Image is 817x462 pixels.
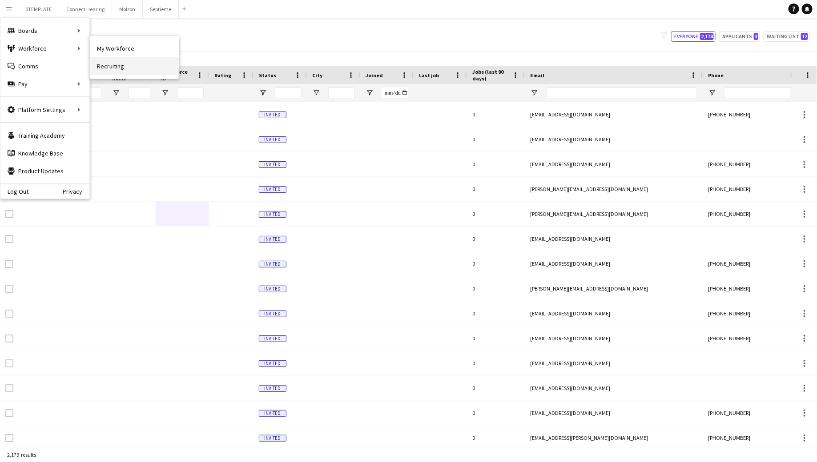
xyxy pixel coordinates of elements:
span: Invited [259,360,286,367]
input: Row Selection is disabled for this row (unchecked) [5,260,13,268]
button: Connect Hearing [59,0,112,18]
span: Status [259,72,276,79]
span: Invited [259,311,286,317]
div: [EMAIL_ADDRESS][DOMAIN_NAME] [525,251,703,276]
div: 0 [467,177,525,201]
div: 0 [467,127,525,151]
div: 0 [467,102,525,127]
span: 2,178 [700,33,714,40]
span: Last job [419,72,439,79]
span: Invited [259,186,286,193]
div: Workforce [0,40,89,57]
div: [PHONE_NUMBER] [703,276,817,301]
a: Recruiting [90,57,179,75]
input: Phone Filter Input [724,88,811,98]
button: Open Filter Menu [259,89,267,97]
div: [PERSON_NAME][EMAIL_ADDRESS][DOMAIN_NAME] [525,202,703,226]
div: [EMAIL_ADDRESS][DOMAIN_NAME] [525,227,703,251]
div: [EMAIL_ADDRESS][DOMAIN_NAME] [525,301,703,326]
button: Open Filter Menu [530,89,538,97]
input: Row Selection is disabled for this row (unchecked) [5,210,13,218]
a: Log Out [0,188,28,195]
span: 12 [801,33,808,40]
div: 0 [467,401,525,425]
span: Invited [259,136,286,143]
input: City Filter Input [328,88,355,98]
input: Row Selection is disabled for this row (unchecked) [5,384,13,392]
button: Open Filter Menu [161,89,169,97]
button: Septieme [143,0,179,18]
div: Boards [0,22,89,40]
div: 0 [467,251,525,276]
input: Status Filter Input [275,88,302,98]
span: Rating [214,72,231,79]
input: Workforce ID Filter Input [177,88,204,98]
div: Platform Settings [0,101,89,119]
a: Knowledge Base [0,144,89,162]
div: 0 [467,301,525,326]
input: Joined Filter Input [382,88,408,98]
span: Joined [366,72,383,79]
div: [PHONE_NUMBER] [703,401,817,425]
input: Last Name Filter Input [128,88,150,98]
div: [PERSON_NAME][EMAIL_ADDRESS][DOMAIN_NAME] [525,276,703,301]
span: Invited [259,385,286,392]
span: Invited [259,236,286,243]
button: Open Filter Menu [708,89,716,97]
button: 0TEMPLATE [18,0,59,18]
span: Phone [708,72,724,79]
div: [PHONE_NUMBER] [703,177,817,201]
div: [EMAIL_ADDRESS][DOMAIN_NAME] [525,376,703,400]
div: [EMAIL_ADDRESS][DOMAIN_NAME] [525,326,703,350]
span: Email [530,72,544,79]
input: Row Selection is disabled for this row (unchecked) [5,235,13,243]
button: Molson [112,0,143,18]
button: Waiting list12 [764,31,810,42]
div: [PHONE_NUMBER] [703,152,817,176]
span: Invited [259,161,286,168]
div: 0 [467,326,525,350]
a: Comms [0,57,89,75]
span: Invited [259,211,286,218]
div: [EMAIL_ADDRESS][DOMAIN_NAME] [525,152,703,176]
input: Row Selection is disabled for this row (unchecked) [5,310,13,318]
input: Row Selection is disabled for this row (unchecked) [5,335,13,343]
div: [PHONE_NUMBER] [703,301,817,326]
button: Open Filter Menu [312,89,320,97]
div: [PHONE_NUMBER] [703,326,817,350]
button: Open Filter Menu [112,89,120,97]
span: Invited [259,112,286,118]
div: 0 [467,351,525,375]
div: [PERSON_NAME][EMAIL_ADDRESS][DOMAIN_NAME] [525,177,703,201]
input: Row Selection is disabled for this row (unchecked) [5,434,13,442]
div: [EMAIL_ADDRESS][DOMAIN_NAME] [525,102,703,127]
input: First Name Filter Input [79,88,101,98]
a: Product Updates [0,162,89,180]
span: Invited [259,435,286,442]
span: Invited [259,286,286,292]
span: Invited [259,335,286,342]
span: Invited [259,410,286,417]
input: Row Selection is disabled for this row (unchecked) [5,359,13,367]
div: [PHONE_NUMBER] [703,426,817,450]
div: 0 [467,426,525,450]
span: 3 [754,33,758,40]
a: Training Academy [0,127,89,144]
div: 0 [467,276,525,301]
div: 0 [467,202,525,226]
div: [EMAIL_ADDRESS][PERSON_NAME][DOMAIN_NAME] [525,426,703,450]
button: Applicants3 [719,31,760,42]
div: 0 [467,227,525,251]
input: Row Selection is disabled for this row (unchecked) [5,285,13,293]
div: [PHONE_NUMBER] [703,202,817,226]
div: 0 [467,152,525,176]
button: Everyone2,178 [671,31,716,42]
span: Invited [259,261,286,267]
div: 0 [467,376,525,400]
div: [EMAIL_ADDRESS][DOMAIN_NAME] [525,127,703,151]
div: [PHONE_NUMBER] [703,251,817,276]
button: Open Filter Menu [366,89,374,97]
div: [EMAIL_ADDRESS][DOMAIN_NAME] [525,351,703,375]
div: [EMAIL_ADDRESS][DOMAIN_NAME] [525,401,703,425]
a: My Workforce [90,40,179,57]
